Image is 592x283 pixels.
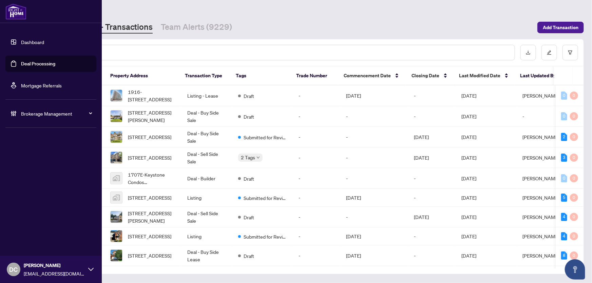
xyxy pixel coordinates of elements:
[244,113,254,120] span: Draft
[561,194,567,202] div: 5
[561,133,567,141] div: 2
[570,194,578,202] div: 0
[182,147,233,168] td: Deal - Sell Side Sale
[461,93,476,99] span: [DATE]
[408,85,456,106] td: -
[291,66,338,85] th: Trade Number
[541,45,557,60] button: edit
[111,250,122,261] img: thumbnail-img
[293,189,341,207] td: -
[568,50,573,55] span: filter
[341,168,408,189] td: -
[244,252,254,260] span: Draft
[111,192,122,203] img: thumbnail-img
[459,72,500,79] span: Last Modified Date
[408,207,456,227] td: [DATE]
[111,110,122,122] img: thumbnail-img
[128,154,171,161] span: [STREET_ADDRESS]
[565,259,585,280] button: Open asap
[561,251,567,260] div: 8
[293,106,341,127] td: -
[517,106,568,127] td: -
[9,265,18,274] span: DC
[244,194,288,202] span: Submitted for Review
[341,189,408,207] td: [DATE]
[543,22,578,33] span: Add Transaction
[517,245,568,266] td: [PERSON_NAME]
[128,252,171,259] span: [STREET_ADDRESS]
[408,227,456,245] td: -
[182,189,233,207] td: Listing
[341,127,408,147] td: -
[256,156,260,159] span: down
[570,133,578,141] div: 0
[461,134,476,140] span: [DATE]
[570,232,578,240] div: 0
[293,207,341,227] td: -
[111,211,122,223] img: thumbnail-img
[182,245,233,266] td: Deal - Buy Side Lease
[111,152,122,163] img: thumbnail-img
[244,214,254,221] span: Draft
[128,88,176,103] span: 1916-[STREET_ADDRESS]
[570,174,578,182] div: 0
[341,106,408,127] td: -
[21,110,92,117] span: Brokerage Management
[515,66,566,85] th: Last Updated By
[561,232,567,240] div: 4
[182,168,233,189] td: Deal - Builder
[561,112,567,120] div: 0
[182,85,233,106] td: Listing - Lease
[128,209,176,224] span: [STREET_ADDRESS][PERSON_NAME]
[461,252,476,259] span: [DATE]
[293,245,341,266] td: -
[517,168,568,189] td: [PERSON_NAME]
[128,233,171,240] span: [STREET_ADDRESS]
[161,21,232,34] a: Team Alerts (9229)
[182,127,233,147] td: Deal - Buy Side Sale
[561,92,567,100] div: 0
[561,213,567,221] div: 4
[105,66,179,85] th: Property Address
[517,85,568,106] td: [PERSON_NAME]
[461,175,476,181] span: [DATE]
[537,22,584,33] button: Add Transaction
[570,92,578,100] div: 0
[344,72,391,79] span: Commencement Date
[244,175,254,182] span: Draft
[461,113,476,119] span: [DATE]
[230,66,291,85] th: Tags
[570,251,578,260] div: 0
[561,154,567,162] div: 3
[520,45,536,60] button: download
[412,72,439,79] span: Closing Date
[111,173,122,184] img: thumbnail-img
[341,245,408,266] td: [DATE]
[111,131,122,143] img: thumbnail-img
[562,45,578,60] button: filter
[5,3,26,20] img: logo
[128,133,171,141] span: [STREET_ADDRESS]
[517,227,568,245] td: [PERSON_NAME]
[111,90,122,101] img: thumbnail-img
[408,106,456,127] td: -
[526,50,531,55] span: download
[570,112,578,120] div: 0
[244,233,288,240] span: Submitted for Review
[293,147,341,168] td: -
[244,92,254,100] span: Draft
[21,61,55,67] a: Deal Processing
[24,262,85,269] span: [PERSON_NAME]
[21,82,62,88] a: Mortgage Referrals
[24,270,85,277] span: [EMAIL_ADDRESS][DOMAIN_NAME]
[341,147,408,168] td: -
[570,213,578,221] div: 0
[517,189,568,207] td: [PERSON_NAME]
[461,195,476,201] span: [DATE]
[21,39,44,45] a: Dashboard
[461,233,476,239] span: [DATE]
[517,207,568,227] td: [PERSON_NAME]
[454,66,515,85] th: Last Modified Date
[293,227,341,245] td: -
[338,66,406,85] th: Commencement Date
